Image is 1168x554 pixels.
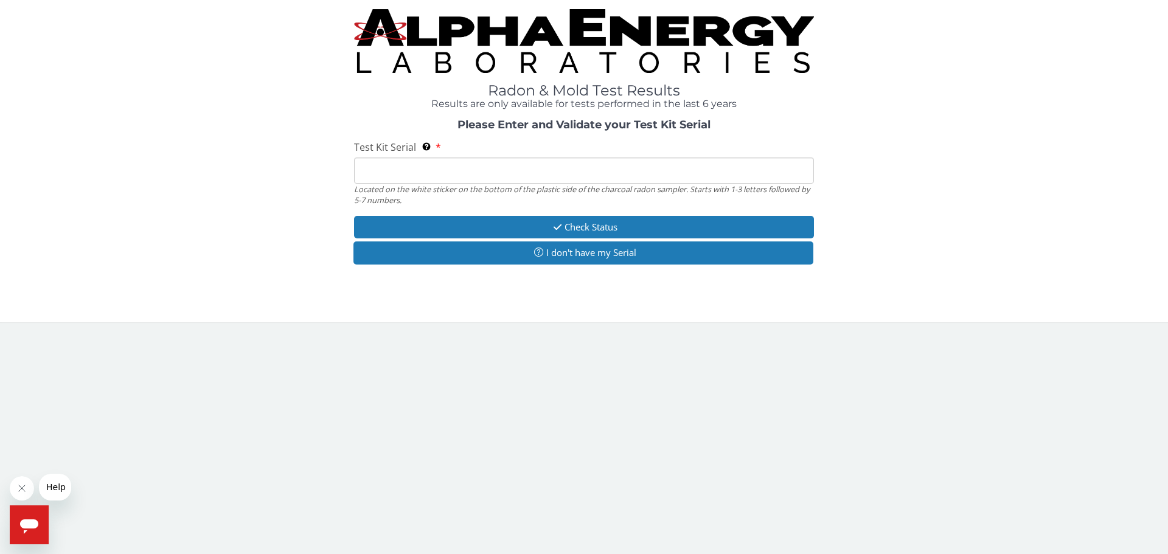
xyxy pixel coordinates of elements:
iframe: Button to launch messaging window [10,505,49,544]
h1: Radon & Mold Test Results [354,83,814,99]
iframe: Close message [10,476,34,500]
span: Test Kit Serial [354,140,416,154]
div: Located on the white sticker on the bottom of the plastic side of the charcoal radon sampler. Sta... [354,184,814,206]
iframe: Message from company [39,474,71,500]
img: TightCrop.jpg [354,9,814,73]
button: Check Status [354,216,814,238]
h4: Results are only available for tests performed in the last 6 years [354,99,814,109]
strong: Please Enter and Validate your Test Kit Serial [457,118,711,131]
button: I don't have my Serial [353,241,813,264]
